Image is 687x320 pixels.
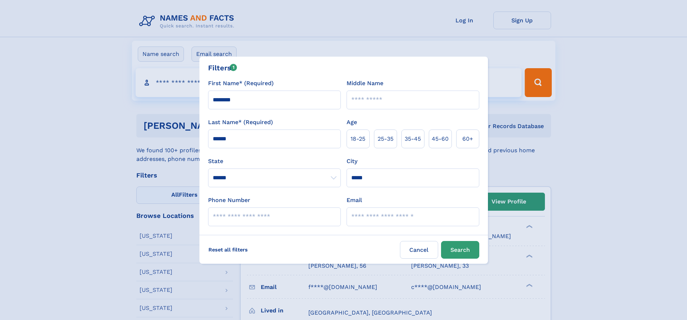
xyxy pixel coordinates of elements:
span: 18‑25 [351,135,365,143]
label: Cancel [400,241,438,259]
label: Age [347,118,357,127]
span: 60+ [462,135,473,143]
span: 45‑60 [432,135,449,143]
span: 35‑45 [405,135,421,143]
label: City [347,157,357,166]
span: 25‑35 [378,135,393,143]
label: Email [347,196,362,205]
label: State [208,157,341,166]
label: First Name* (Required) [208,79,274,88]
label: Reset all filters [204,241,252,258]
label: Last Name* (Required) [208,118,273,127]
label: Phone Number [208,196,250,205]
label: Middle Name [347,79,383,88]
button: Search [441,241,479,259]
div: Filters [208,62,237,73]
